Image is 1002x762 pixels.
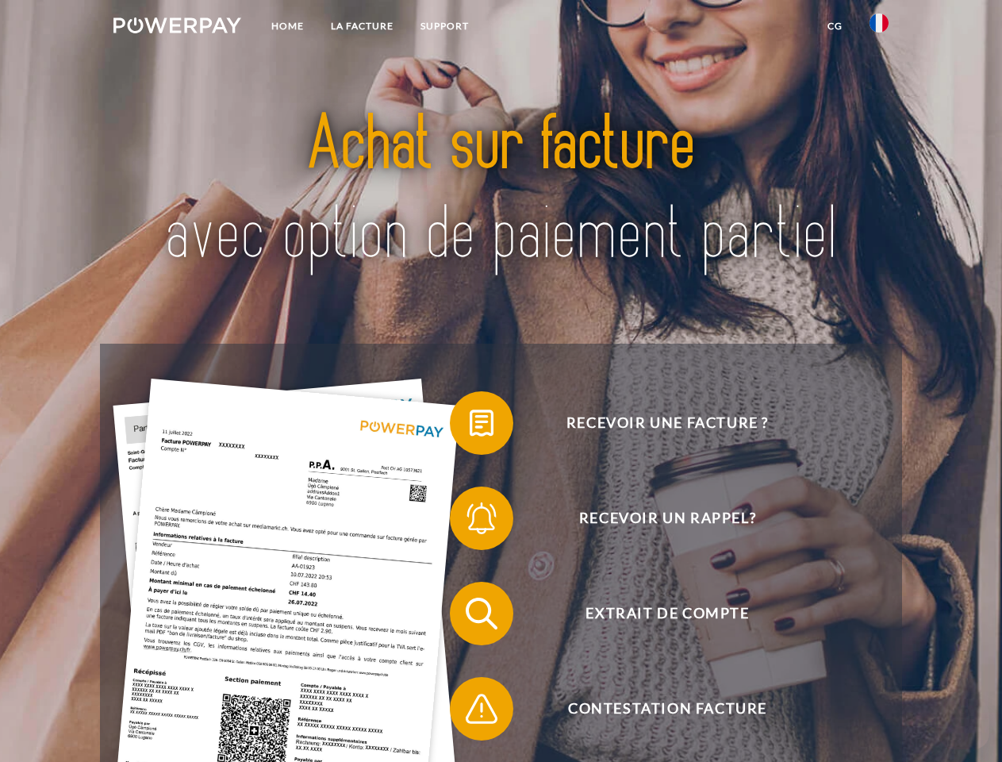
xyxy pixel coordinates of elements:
button: Contestation Facture [450,677,862,741]
span: Recevoir un rappel? [473,487,862,550]
button: Extrait de compte [450,582,862,645]
iframe: Bouton de lancement de la fenêtre de messagerie [939,698,989,749]
img: qb_bill.svg [462,403,501,443]
a: CG [814,12,856,40]
a: Home [258,12,317,40]
img: qb_search.svg [462,594,501,633]
span: Extrait de compte [473,582,862,645]
img: qb_bell.svg [462,498,501,538]
span: Contestation Facture [473,677,862,741]
img: logo-powerpay-white.svg [113,17,241,33]
a: Support [407,12,482,40]
button: Recevoir un rappel? [450,487,862,550]
span: Recevoir une facture ? [473,391,862,455]
a: LA FACTURE [317,12,407,40]
img: title-powerpay_fr.svg [152,76,850,304]
img: fr [870,13,889,33]
img: qb_warning.svg [462,689,501,729]
button: Recevoir une facture ? [450,391,862,455]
